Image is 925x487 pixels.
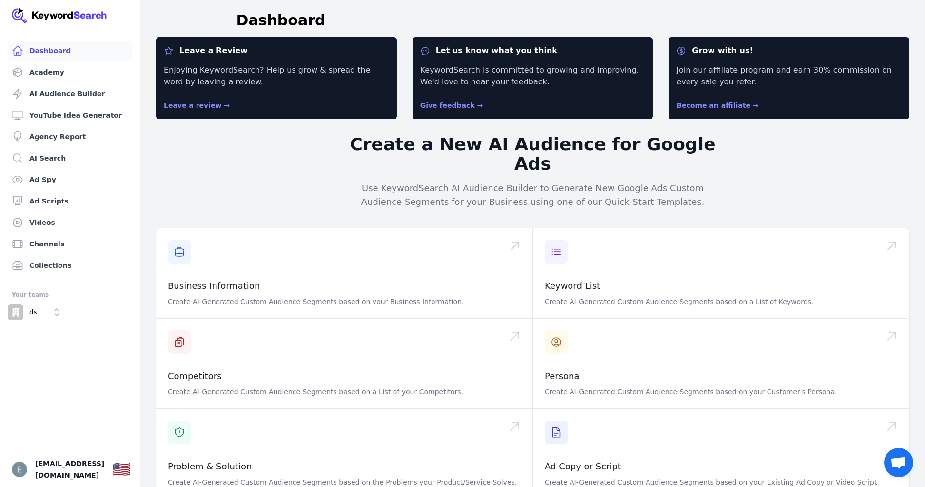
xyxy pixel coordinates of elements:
[12,462,27,477] img: Emmanuel Abishai
[884,448,913,477] div: Open chat
[8,148,132,168] a: AI Search
[12,462,27,477] button: Open user button
[164,45,389,57] dt: Leave a Review
[753,101,759,109] span: →
[8,170,132,189] a: Ad Spy
[35,458,104,481] span: [EMAIL_ADDRESS][DOMAIN_NAME]
[236,12,326,29] h1: Dashboard
[477,101,483,109] span: →
[12,8,107,23] img: Your Company
[346,182,720,209] p: Use KeywordSearch AI Audience Builder to Generate New Google Ads Custom Audience Segments for you...
[346,135,720,174] h2: Create a New AI Audience for Google Ads
[545,371,580,381] a: Persona
[420,64,646,88] p: KeywordSearch is committed to growing and improving. We'd love to hear your feedback.
[420,45,646,57] dt: Let us know what you think
[8,127,132,146] a: Agency Report
[8,41,132,61] a: Dashboard
[8,213,132,232] a: Videos
[8,256,132,275] a: Collections
[545,461,621,471] a: Ad Copy or Script
[29,308,37,317] p: ds
[420,101,483,109] a: Give feedback
[164,64,389,88] p: Enjoying KeywordSearch? Help us grow & spread the word by leaving a review.
[8,234,132,254] a: Channels
[8,304,64,320] button: Open organization switcher
[545,281,600,291] a: Keyword List
[8,84,132,103] a: AI Audience Builder
[112,460,130,479] button: 🇺🇸
[168,461,252,471] a: Problem & Solution
[12,289,128,301] div: Your teams
[676,101,758,109] a: Become an affiliate
[168,281,260,291] a: Business Information
[112,461,130,478] div: 🇺🇸
[164,101,230,109] a: Leave a review
[8,304,23,320] img: ds
[168,371,222,381] a: Competitors
[676,64,902,88] p: Join our affiliate program and earn 30% commission on every sale you refer.
[224,101,230,109] span: →
[676,45,902,57] dt: Grow with us!
[8,62,132,82] a: Academy
[8,105,132,125] a: YouTube Idea Generator
[8,191,132,211] a: Ad Scripts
